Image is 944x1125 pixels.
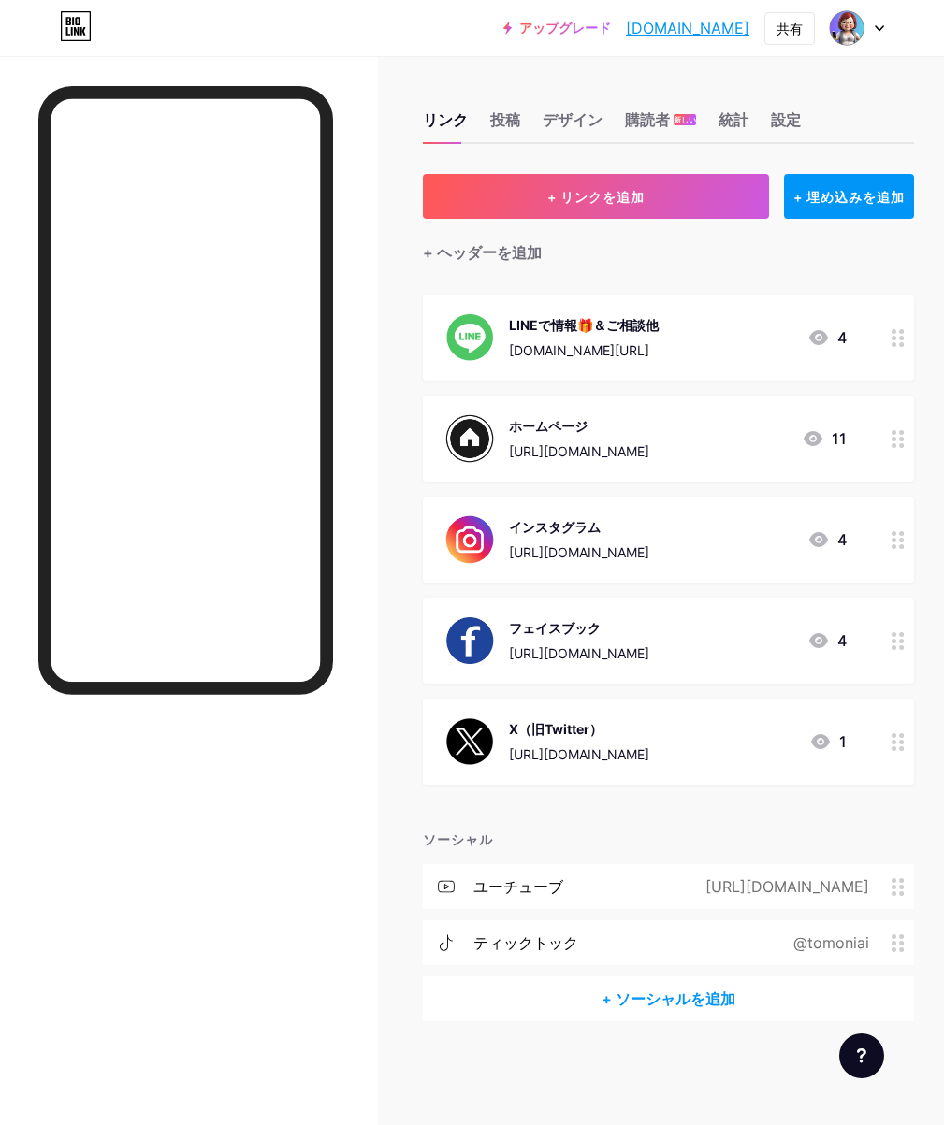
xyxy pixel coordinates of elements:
[423,174,769,219] button: + リンクを追加
[705,877,869,896] font: [URL][DOMAIN_NAME]
[509,620,601,636] font: フェイスブック
[509,317,659,333] font: LINEで情報🎁＆ご相談他
[837,530,847,549] font: 4
[519,20,611,36] font: アップグレード
[719,110,748,129] font: 統計
[473,877,563,896] font: ユーチューブ
[674,115,696,124] font: 新しい
[509,721,603,737] font: X（旧Twitter）
[626,19,749,37] font: [DOMAIN_NAME]
[509,544,649,560] font: [URL][DOMAIN_NAME]
[445,313,494,362] img: LINEで情報🎁＆ご相談他
[509,418,588,434] font: ホームページ
[509,746,649,762] font: [URL][DOMAIN_NAME]
[837,328,847,347] font: 4
[777,21,803,36] font: 共有
[445,515,494,564] img: インスタグラム
[509,443,649,459] font: [URL][DOMAIN_NAME]
[445,717,494,766] img: X（旧Twitter）
[445,414,494,463] img: ホームページ
[509,342,649,358] font: [DOMAIN_NAME][URL]
[625,110,670,129] font: 購読者
[832,429,847,448] font: 11
[793,933,869,952] font: @tomoniai
[829,10,864,46] img: 日常愛
[473,933,578,952] font: ティックトック
[626,17,749,39] a: [DOMAIN_NAME]
[445,616,494,665] img: フェイスブック
[837,631,847,650] font: 4
[793,189,905,205] font: + 埋め込みを追加
[423,243,542,262] font: + ヘッダーを追加
[547,189,645,205] font: + リンクを追加
[543,110,603,129] font: デザイン
[771,110,801,129] font: 設定
[509,645,649,661] font: [URL][DOMAIN_NAME]
[423,110,468,129] font: リンク
[490,110,520,129] font: 投稿
[839,732,847,751] font: 1
[509,519,601,535] font: インスタグラム
[423,831,493,847] font: ソーシャル
[602,989,735,1008] font: + ソーシャルを追加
